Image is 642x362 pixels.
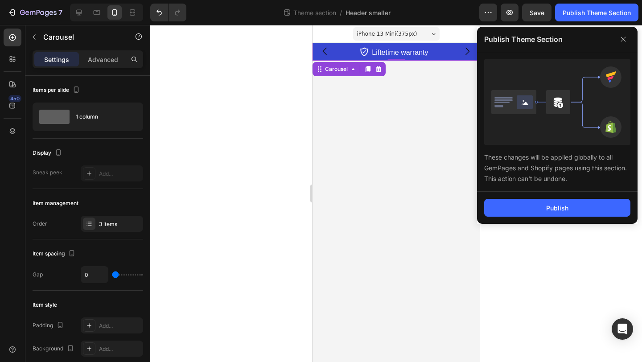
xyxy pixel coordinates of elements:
button: 7 [4,4,66,21]
button: Publish Theme Section [555,4,638,21]
div: Undo/Redo [150,4,186,21]
div: Publish [546,203,568,213]
button: Save [522,4,551,21]
div: 3 items [99,220,141,228]
div: Padding [33,320,66,332]
p: Settings [44,55,69,64]
div: Item spacing [33,248,77,260]
div: These changes will be applied globally to all GemPages and Shopify pages using this section. This... [484,145,630,184]
div: Order [33,220,47,228]
div: Publish Theme Section [563,8,631,17]
div: Open Intercom Messenger [612,318,633,340]
div: Add... [99,322,141,330]
p: Carousel [43,32,119,42]
div: Sneak peek [33,169,62,177]
div: Display [33,147,64,159]
div: Item style [33,301,57,309]
div: Gap [33,271,43,279]
div: Item management [33,199,78,207]
span: Header smaller [346,8,391,17]
div: Background [33,343,76,355]
div: 450 [8,95,21,102]
p: 7 [58,7,62,18]
p: Publish Theme Section [484,34,563,45]
span: Theme section [292,8,338,17]
button: Publish [484,199,630,217]
div: Add... [99,345,141,353]
input: Auto [81,267,108,283]
iframe: Design area [313,25,480,362]
span: / [340,8,342,17]
span: Save [530,9,544,16]
div: 1 column [76,107,130,127]
div: Items per slide [33,84,82,96]
p: Advanced [88,55,118,64]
